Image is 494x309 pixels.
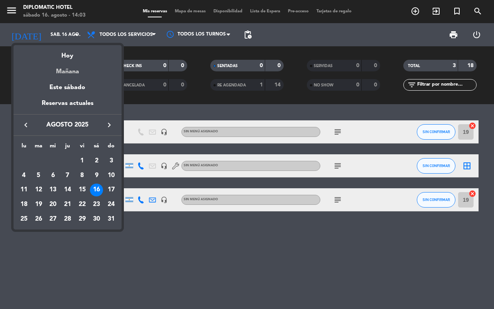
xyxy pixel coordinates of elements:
td: 28 de agosto de 2025 [60,212,75,226]
div: 7 [61,169,74,182]
div: 24 [105,198,118,211]
div: 9 [90,169,103,182]
td: 10 de agosto de 2025 [104,168,118,183]
div: Hoy [14,45,122,61]
div: 18 [17,198,30,211]
div: 2 [90,154,103,167]
td: 4 de agosto de 2025 [17,168,31,183]
div: 16 [90,184,103,197]
div: 26 [32,213,45,226]
div: Mañana [14,61,122,77]
div: 28 [61,213,74,226]
td: 16 de agosto de 2025 [90,183,104,198]
td: 30 de agosto de 2025 [90,212,104,226]
td: 20 de agosto de 2025 [46,197,60,212]
div: 31 [105,213,118,226]
td: 21 de agosto de 2025 [60,197,75,212]
td: 6 de agosto de 2025 [46,168,60,183]
td: 29 de agosto de 2025 [75,212,90,226]
div: 10 [105,169,118,182]
div: 11 [17,184,30,197]
td: 9 de agosto de 2025 [90,168,104,183]
th: sábado [90,142,104,154]
th: viernes [75,142,90,154]
th: lunes [17,142,31,154]
div: 14 [61,184,74,197]
button: keyboard_arrow_right [102,120,116,130]
td: 1 de agosto de 2025 [75,154,90,168]
div: 1 [76,154,89,167]
div: 30 [90,213,103,226]
div: 4 [17,169,30,182]
div: 27 [46,213,59,226]
th: jueves [60,142,75,154]
div: 5 [32,169,45,182]
button: keyboard_arrow_left [19,120,33,130]
td: 22 de agosto de 2025 [75,197,90,212]
td: 17 de agosto de 2025 [104,183,118,198]
div: 23 [90,198,103,211]
td: 25 de agosto de 2025 [17,212,31,226]
div: 3 [105,154,118,167]
td: 11 de agosto de 2025 [17,183,31,198]
td: 14 de agosto de 2025 [60,183,75,198]
i: keyboard_arrow_right [105,120,114,130]
div: 20 [46,198,59,211]
div: 19 [32,198,45,211]
td: 2 de agosto de 2025 [90,154,104,168]
td: 19 de agosto de 2025 [31,197,46,212]
td: 15 de agosto de 2025 [75,183,90,198]
td: 13 de agosto de 2025 [46,183,60,198]
td: 31 de agosto de 2025 [104,212,118,226]
div: 29 [76,213,89,226]
div: 12 [32,184,45,197]
td: 3 de agosto de 2025 [104,154,118,168]
td: 24 de agosto de 2025 [104,197,118,212]
div: 25 [17,213,30,226]
td: 8 de agosto de 2025 [75,168,90,183]
th: domingo [104,142,118,154]
span: agosto 2025 [33,120,102,130]
div: 8 [76,169,89,182]
div: 17 [105,184,118,197]
div: Este sábado [14,77,122,98]
td: 27 de agosto de 2025 [46,212,60,226]
div: 6 [46,169,59,182]
td: AGO. [17,154,75,168]
td: 26 de agosto de 2025 [31,212,46,226]
div: 22 [76,198,89,211]
div: 21 [61,198,74,211]
td: 23 de agosto de 2025 [90,197,104,212]
div: Reservas actuales [14,98,122,114]
td: 5 de agosto de 2025 [31,168,46,183]
td: 7 de agosto de 2025 [60,168,75,183]
div: 15 [76,184,89,197]
td: 12 de agosto de 2025 [31,183,46,198]
div: 13 [46,184,59,197]
td: 18 de agosto de 2025 [17,197,31,212]
i: keyboard_arrow_left [21,120,30,130]
th: miércoles [46,142,60,154]
th: martes [31,142,46,154]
